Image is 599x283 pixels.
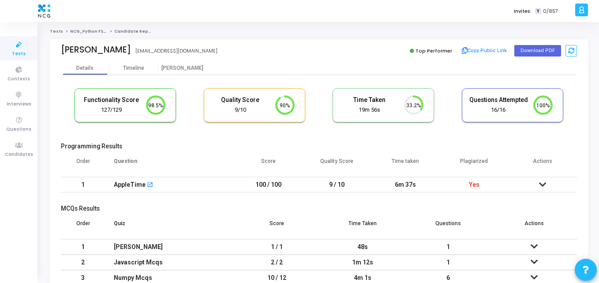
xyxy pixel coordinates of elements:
div: 127/129 [82,106,141,114]
button: Copy Public Link [459,44,510,57]
span: Yes [469,181,479,188]
div: Details [76,65,94,72]
h5: Functionality Score [82,96,141,104]
div: 19m 56s [340,106,399,114]
span: Questions [6,126,31,133]
div: 1m 12s [329,255,397,270]
th: Plagiarized [440,152,509,177]
th: Time taken [371,152,440,177]
div: AppleTime [114,177,146,192]
h5: MCQs Results [61,205,577,212]
h5: Questions Attempted [469,96,528,104]
td: 1 [405,255,491,270]
th: Score [234,152,303,177]
mat-icon: open_in_new [147,182,153,189]
span: Contests [7,75,30,83]
td: 1 [405,239,491,255]
td: 100 / 100 [234,177,303,192]
th: Score [234,215,320,239]
td: 1 [61,177,105,192]
label: Invites: [514,8,532,15]
div: 16/16 [469,106,528,114]
td: 1 [61,239,105,255]
span: Candidates [5,151,33,158]
a: Tests [50,29,63,34]
th: Actions [491,215,577,239]
div: [PERSON_NAME] [61,45,131,55]
div: Javascript Mcqs [114,255,225,270]
th: Order [61,215,105,239]
button: Download PDF [514,45,561,57]
h5: Programming Results [61,143,577,150]
th: Questions [405,215,491,239]
div: [EMAIL_ADDRESS][DOMAIN_NAME] [135,47,217,55]
span: Interviews [7,101,31,108]
th: Quality Score [303,152,371,177]
th: Time Taken [320,215,405,239]
span: Candidate Report [114,29,155,34]
a: NCG_Python FS_Developer_2025 [70,29,144,34]
th: Actions [509,152,577,177]
span: Top Performer [416,47,452,54]
div: [PERSON_NAME] [158,65,206,72]
span: Tests [12,50,26,58]
span: 0/857 [543,8,558,15]
td: 1 / 1 [234,239,320,255]
img: logo [36,2,52,20]
th: Quiz [105,215,234,239]
span: T [535,8,541,15]
nav: breadcrumb [50,29,588,34]
div: 48s [329,240,397,254]
div: Timeline [123,65,144,72]
div: [PERSON_NAME] [114,240,225,254]
h5: Quality Score [211,96,270,104]
th: Order [61,152,105,177]
td: 2 [61,255,105,270]
td: 9 / 10 [303,177,371,192]
td: 6m 37s [371,177,440,192]
h5: Time Taken [340,96,399,104]
div: 9/10 [211,106,270,114]
td: 2 / 2 [234,255,320,270]
th: Question [105,152,234,177]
